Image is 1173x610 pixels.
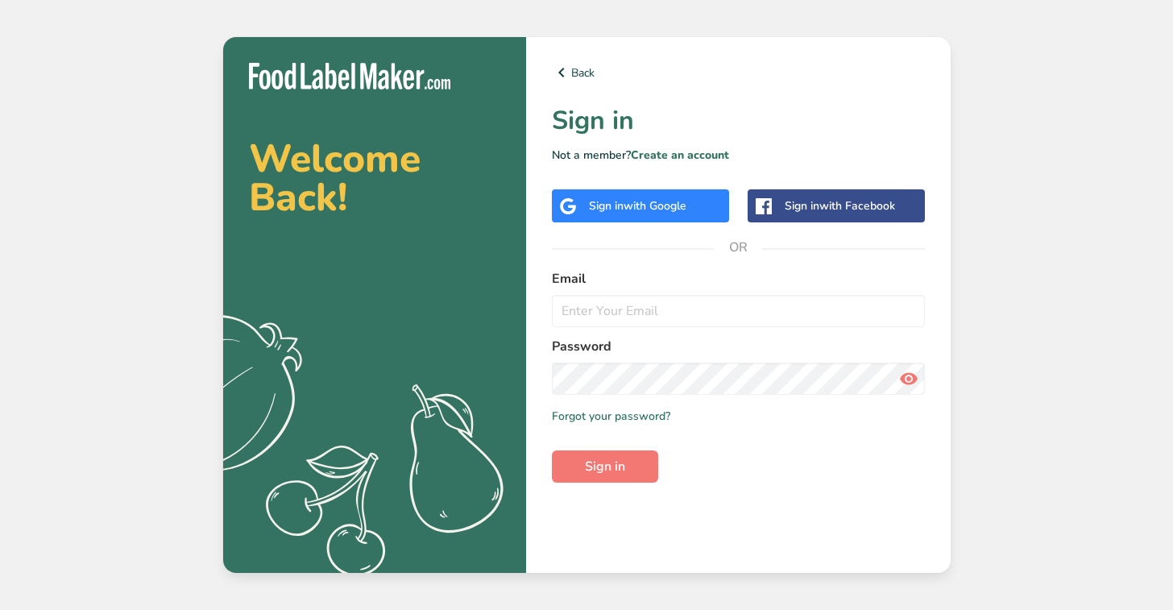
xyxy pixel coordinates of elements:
[624,198,686,214] span: with Google
[589,197,686,214] div: Sign in
[552,408,670,425] a: Forgot your password?
[552,269,925,288] label: Email
[552,147,925,164] p: Not a member?
[552,63,925,82] a: Back
[585,457,625,476] span: Sign in
[249,63,450,89] img: Food Label Maker
[552,295,925,327] input: Enter Your Email
[631,147,729,163] a: Create an account
[552,450,658,483] button: Sign in
[552,102,925,140] h1: Sign in
[714,223,762,272] span: OR
[552,337,925,356] label: Password
[249,139,500,217] h2: Welcome Back!
[819,198,895,214] span: with Facebook
[785,197,895,214] div: Sign in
